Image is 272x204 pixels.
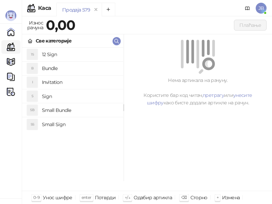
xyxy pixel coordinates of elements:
div: Износ рачуна [26,18,45,32]
span: 0-9 [33,195,39,200]
h4: Bundle [42,63,118,74]
div: 1S [27,49,38,60]
div: I [27,77,38,88]
div: Нема артикала на рачуну. Користите бар код читач, или како бисте додали артикле на рачун. [132,76,264,106]
h4: 12 Sign [42,49,118,60]
div: SB [27,105,38,116]
div: Измена [222,193,240,202]
span: enter [82,195,91,200]
div: Унос шифре [43,193,72,202]
div: Сторно [190,193,207,202]
img: Logo [5,10,16,21]
span: ↑/↓ [125,195,130,200]
h4: Small Sign [42,119,118,130]
h4: Sign [42,91,118,102]
span: JB [256,3,267,14]
div: Продаја 579 [62,6,90,14]
strong: 0,00 [46,17,75,33]
div: SS [27,119,38,130]
div: Потврди [95,193,116,202]
a: Документација [242,3,253,14]
a: унесите шифру [147,92,252,106]
button: remove [91,7,100,13]
button: Add tab [102,3,115,16]
div: Одабир артикла [134,193,172,202]
span: ⌫ [181,195,187,200]
a: претрагу [203,92,224,98]
div: grid [22,48,123,181]
button: Плаћање [234,20,267,31]
div: S [27,91,38,102]
h4: Small Bundle [42,105,118,116]
h4: Invitation [42,77,118,88]
div: Све категорије [36,37,71,45]
div: B [27,63,38,74]
span: + [217,195,219,200]
div: Каса [38,5,51,11]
